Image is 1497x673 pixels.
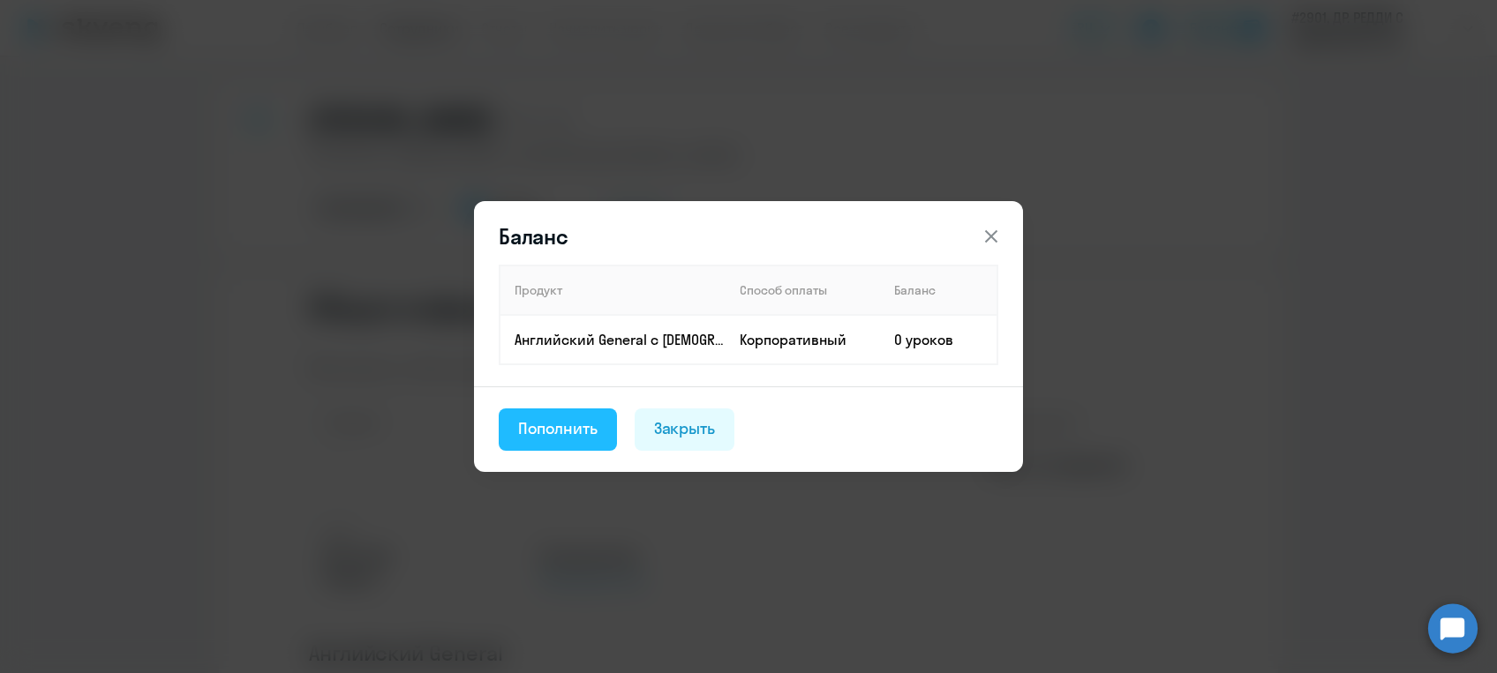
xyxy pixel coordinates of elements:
header: Баланс [474,222,1023,251]
p: Английский General с [DEMOGRAPHIC_DATA] преподавателем [515,330,725,349]
div: Закрыть [654,417,716,440]
button: Закрыть [635,408,735,451]
td: Корпоративный [726,315,880,364]
th: Способ оплаты [726,265,880,315]
div: Пополнить [518,417,598,440]
td: 0 уроков [880,315,997,364]
th: Баланс [880,265,997,315]
th: Продукт [500,265,726,315]
button: Пополнить [499,408,617,451]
